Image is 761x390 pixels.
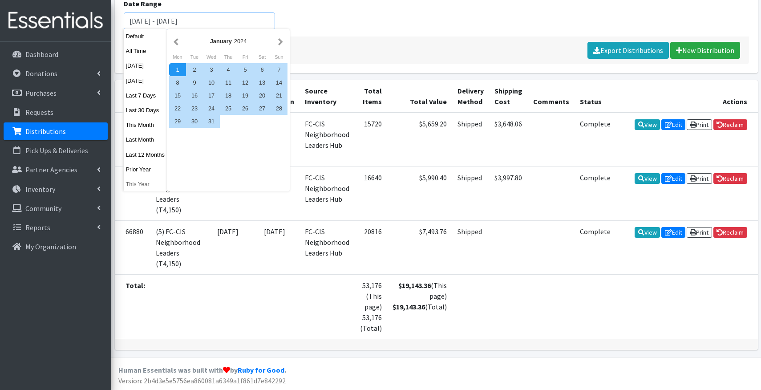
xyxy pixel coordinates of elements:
[713,173,747,184] a: Reclaim
[115,80,150,113] th: ID
[4,45,108,63] a: Dashboard
[124,89,167,102] button: Last 7 Days
[452,167,489,220] td: Shipped
[254,51,271,63] div: Saturday
[25,223,50,232] p: Reports
[575,80,616,113] th: Status
[220,102,237,115] div: 25
[635,227,660,238] a: View
[237,51,254,63] div: Friday
[150,167,206,220] td: (5) FC-CIS Neighborhood Leaders (T4,150)
[575,220,616,274] td: Complete
[387,274,452,339] td: (This page) (Total)
[124,133,167,146] button: Last Month
[124,104,167,117] button: Last 30 Days
[254,102,271,115] div: 27
[203,89,220,102] div: 17
[25,165,77,174] p: Partner Agencies
[169,115,186,128] div: 29
[4,219,108,236] a: Reports
[254,63,271,76] div: 6
[206,167,250,220] td: [DATE]
[713,227,747,238] a: Reclaim
[125,281,145,290] strong: Total:
[124,30,167,43] button: Default
[203,51,220,63] div: Wednesday
[271,76,287,89] div: 14
[635,119,660,130] a: View
[4,161,108,179] a: Partner Agencies
[300,220,355,274] td: FC-CIS Neighborhood Leaders Hub
[271,89,287,102] div: 21
[25,108,53,117] p: Requests
[687,173,712,184] a: Print
[300,113,355,167] td: FC-CIS Neighborhood Leaders Hub
[203,102,220,115] div: 24
[587,42,669,59] a: Export Distributions
[124,178,167,191] button: This Year
[124,74,167,87] button: [DATE]
[25,185,55,194] p: Inventory
[234,38,247,45] span: 2024
[575,113,616,167] td: Complete
[4,238,108,256] a: My Organization
[355,220,387,274] td: 20816
[250,167,300,220] td: [DATE]
[118,376,286,385] span: Version: 2b4d3e5e5756ea860081a6349a1f861d7e842292
[355,167,387,220] td: 16640
[124,59,167,72] button: [DATE]
[210,38,232,45] strong: January
[25,242,76,251] p: My Organization
[25,69,57,78] p: Donations
[186,51,203,63] div: Tuesday
[687,227,712,238] a: Print
[271,63,287,76] div: 7
[118,366,286,374] strong: Human Essentials was built with by .
[25,89,57,97] p: Purchases
[661,173,685,184] a: Edit
[220,89,237,102] div: 18
[124,12,275,29] input: January 1, 2011 - December 31, 2011
[575,167,616,220] td: Complete
[169,89,186,102] div: 15
[452,220,489,274] td: Shipped
[237,76,254,89] div: 12
[387,113,452,167] td: $5,659.20
[393,302,425,311] strong: $19,143.36
[124,148,167,161] button: Last 12 Months
[25,146,88,155] p: Pick Ups & Deliveries
[254,76,271,89] div: 13
[203,76,220,89] div: 10
[616,80,758,113] th: Actions
[661,227,685,238] a: Edit
[186,102,203,115] div: 23
[687,119,712,130] a: Print
[271,51,287,63] div: Sunday
[387,167,452,220] td: $5,990.40
[670,42,740,59] a: New Distribution
[4,65,108,82] a: Donations
[25,127,66,136] p: Distributions
[169,102,186,115] div: 22
[300,167,355,220] td: FC-CIS Neighborhood Leaders Hub
[489,113,528,167] td: $3,648.06
[4,180,108,198] a: Inventory
[124,118,167,131] button: This Month
[635,173,660,184] a: View
[186,76,203,89] div: 9
[355,113,387,167] td: 15720
[489,167,528,220] td: $3,997.80
[115,113,150,167] td: 75491
[115,220,150,274] td: 66880
[169,76,186,89] div: 8
[661,119,685,130] a: Edit
[713,119,747,130] a: Reclaim
[355,274,387,339] td: 53,176 (This page) 53,176 (Total)
[186,63,203,76] div: 2
[150,220,206,274] td: (5) FC-CIS Neighborhood Leaders (T4,150)
[452,113,489,167] td: Shipped
[237,102,254,115] div: 26
[4,122,108,140] a: Distributions
[398,281,431,290] strong: $19,143.36
[4,199,108,217] a: Community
